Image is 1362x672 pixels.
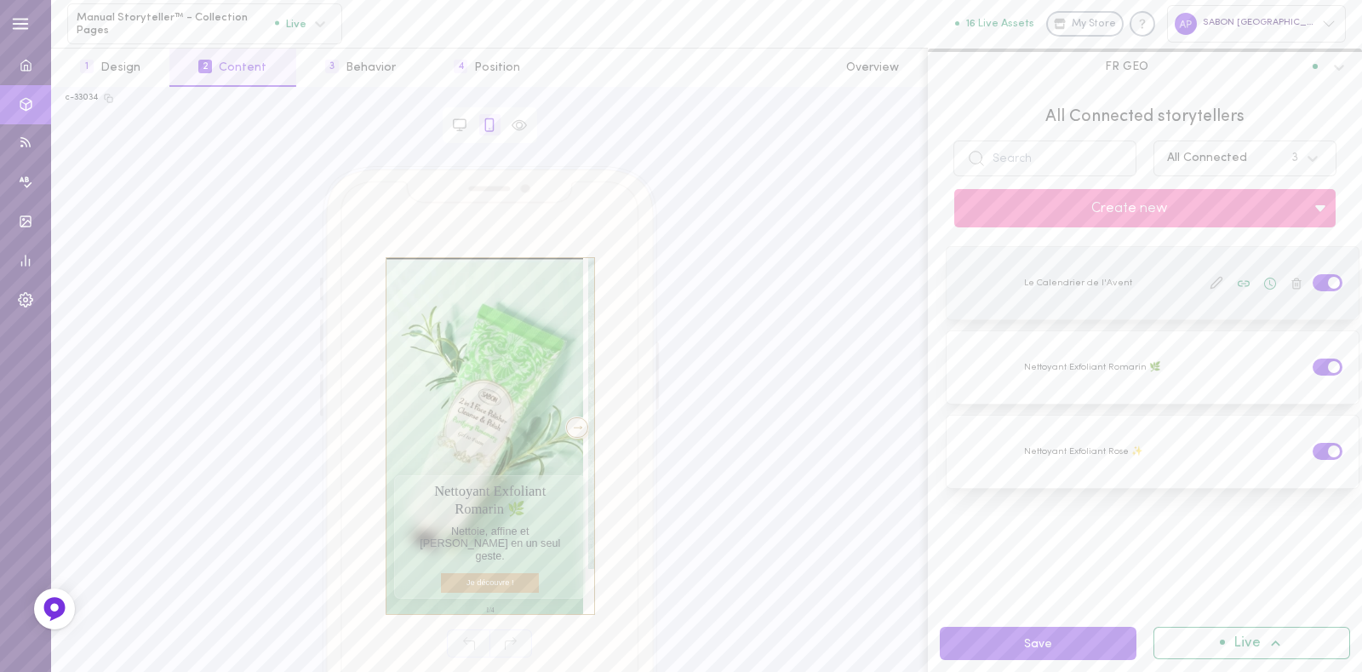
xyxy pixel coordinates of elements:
button: Save [940,627,1136,660]
div: c-33034 [66,92,98,104]
button: 1Design [51,49,169,87]
span: 4 [454,60,467,73]
input: Search [953,141,1136,176]
span: Live [1233,636,1261,651]
span: FR GEO [1105,59,1148,74]
button: Overview [817,49,928,87]
button: 2Content [169,49,295,87]
span: Undo [447,629,489,658]
div: SABON [GEOGRAPHIC_DATA] [1167,5,1346,42]
span: Redo [489,629,532,658]
span: 1 [80,60,94,73]
div: Nettoie, affine et [PERSON_NAME] en un seul geste. [410,526,570,563]
span: Manual Storyteller™ - Collection Pages [77,11,275,37]
a: 16 Live Assets [955,18,1046,30]
div: 1 / 4 [386,607,594,622]
span: 2 [198,60,212,73]
span: My Store [1072,17,1116,32]
span: 3 [1291,150,1298,167]
span: All Connected storytellers [953,105,1336,129]
a: Je découvre ! [441,573,539,593]
span: 3 [325,60,339,73]
button: 4Position [425,49,549,87]
button: 16 Live Assets [955,18,1034,29]
a: My Store [1046,11,1124,37]
button: 3Behavior [296,49,425,87]
div: All Connected [1167,152,1247,164]
img: Feedback Button [42,596,67,622]
span: Live [275,18,306,29]
button: Live [1153,627,1350,659]
div: Nettoyant Exfoliant Romarin 🌿 [410,482,570,519]
button: Create new [954,189,1304,227]
div: Knowledge center [1130,11,1155,37]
